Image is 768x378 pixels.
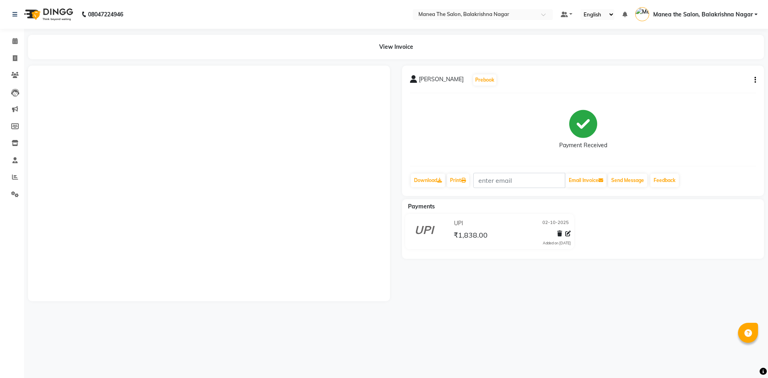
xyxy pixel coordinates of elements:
[28,35,764,59] div: View Invoice
[419,75,464,86] span: [PERSON_NAME]
[454,219,463,228] span: UPI
[20,3,75,26] img: logo
[559,141,607,150] div: Payment Received
[608,174,647,187] button: Send Message
[454,230,488,242] span: ₹1,838.00
[542,219,569,228] span: 02-10-2025
[543,240,571,246] div: Added on [DATE]
[635,7,649,21] img: Manea the Salon, Balakrishna Nagar
[447,174,469,187] a: Print
[473,173,565,188] input: enter email
[88,3,123,26] b: 08047224946
[566,174,606,187] button: Email Invoice
[650,174,679,187] a: Feedback
[473,74,496,86] button: Prebook
[653,10,753,19] span: Manea the Salon, Balakrishna Nagar
[408,203,435,210] span: Payments
[411,174,445,187] a: Download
